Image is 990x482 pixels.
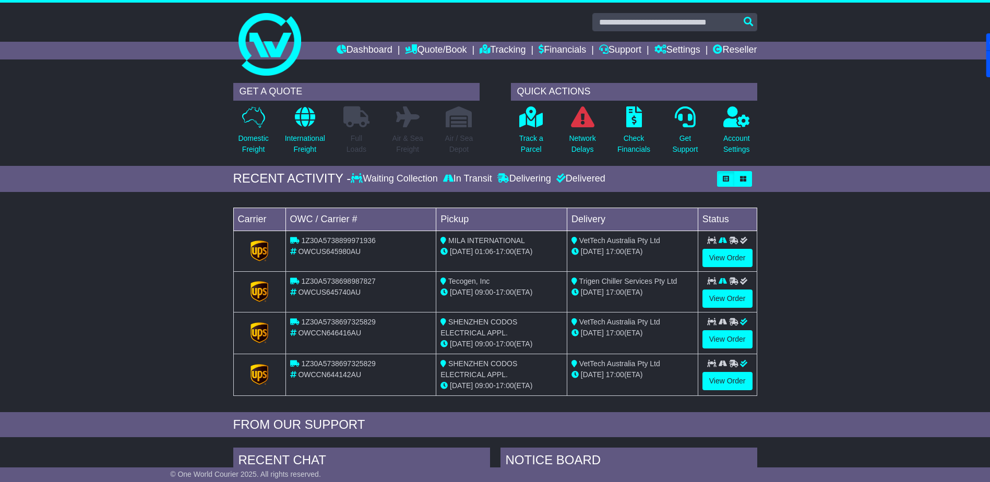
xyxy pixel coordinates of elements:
span: 1Z30A5738697325829 [301,318,375,326]
td: Status [698,208,757,231]
a: Financials [539,42,586,59]
span: 09:00 [475,381,493,390]
span: [DATE] [581,370,604,379]
div: - (ETA) [440,246,563,257]
div: NOTICE BOARD [500,448,757,476]
a: View Order [702,290,753,308]
div: RECENT CHAT [233,448,490,476]
a: Settings [654,42,700,59]
span: 17:00 [496,381,514,390]
a: View Order [702,372,753,390]
p: Account Settings [723,133,750,155]
div: (ETA) [571,328,694,339]
a: Track aParcel [519,106,544,161]
a: NetworkDelays [568,106,596,161]
span: 17:00 [606,329,624,337]
span: 1Z30A5738697325829 [301,359,375,368]
p: Check Financials [617,133,650,155]
p: Domestic Freight [238,133,268,155]
span: 17:00 [496,247,514,256]
div: Waiting Collection [351,173,440,185]
a: CheckFinancials [617,106,651,161]
p: International Freight [285,133,325,155]
span: 17:00 [606,288,624,296]
span: 09:00 [475,288,493,296]
div: (ETA) [571,369,694,380]
span: 17:00 [606,370,624,379]
div: FROM OUR SUPPORT [233,417,757,432]
img: GetCarrierServiceLogo [251,281,268,302]
a: View Order [702,249,753,267]
a: Support [599,42,641,59]
p: Get Support [672,133,698,155]
span: 17:00 [496,288,514,296]
td: Pickup [436,208,567,231]
span: OWCCN644142AU [298,370,361,379]
a: InternationalFreight [284,106,326,161]
div: Delivered [554,173,605,185]
div: - (ETA) [440,380,563,391]
span: Tecogen, Inc [448,277,490,285]
td: Delivery [567,208,698,231]
img: GetCarrierServiceLogo [251,322,268,343]
a: Reseller [713,42,757,59]
span: [DATE] [450,381,473,390]
span: OWCUS645740AU [298,288,361,296]
p: Air & Sea Freight [392,133,423,155]
p: Air / Sea Depot [445,133,473,155]
div: (ETA) [571,246,694,257]
span: SHENZHEN CODOS ELECTRICAL APPL. [440,359,517,379]
td: Carrier [233,208,285,231]
span: VetTech Australia Pty Ltd [579,236,660,245]
div: Delivering [495,173,554,185]
span: [DATE] [581,329,604,337]
a: GetSupport [672,106,698,161]
a: Quote/Book [405,42,467,59]
a: View Order [702,330,753,348]
img: GetCarrierServiceLogo [251,364,268,385]
span: VetTech Australia Pty Ltd [579,359,660,368]
a: Tracking [480,42,526,59]
div: - (ETA) [440,287,563,298]
div: GET A QUOTE [233,83,480,101]
span: Trigen Chiller Services Pty Ltd [579,277,677,285]
a: Dashboard [337,42,392,59]
span: OWCCN646416AU [298,329,361,337]
p: Track a Parcel [519,133,543,155]
span: SHENZHEN CODOS ELECTRICAL APPL. [440,318,517,337]
span: [DATE] [450,288,473,296]
span: [DATE] [450,247,473,256]
div: (ETA) [571,287,694,298]
span: 17:00 [496,340,514,348]
span: 01:06 [475,247,493,256]
span: VetTech Australia Pty Ltd [579,318,660,326]
span: [DATE] [581,288,604,296]
span: © One World Courier 2025. All rights reserved. [170,470,321,478]
div: - (ETA) [440,339,563,350]
span: MILA INTERNATIONAL [448,236,525,245]
span: [DATE] [450,340,473,348]
span: OWCUS645980AU [298,247,361,256]
span: 1Z30A5738698987827 [301,277,375,285]
span: [DATE] [581,247,604,256]
p: Full Loads [343,133,369,155]
a: DomesticFreight [237,106,269,161]
a: AccountSettings [723,106,750,161]
div: In Transit [440,173,495,185]
span: 09:00 [475,340,493,348]
div: RECENT ACTIVITY - [233,171,351,186]
span: 1Z30A5738899971936 [301,236,375,245]
img: GetCarrierServiceLogo [251,240,268,261]
p: Network Delays [569,133,595,155]
span: 17:00 [606,247,624,256]
td: OWC / Carrier # [285,208,436,231]
div: QUICK ACTIONS [511,83,757,101]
